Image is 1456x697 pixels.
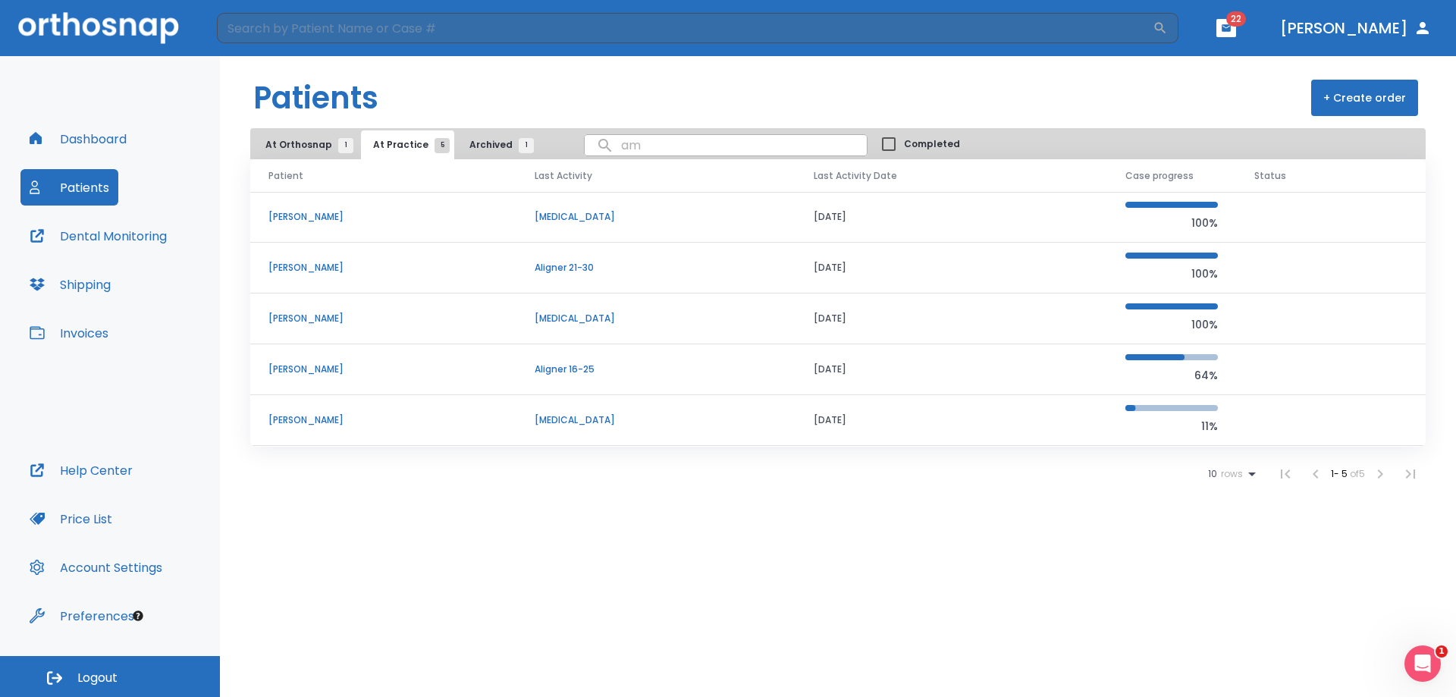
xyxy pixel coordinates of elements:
[1404,645,1441,682] iframe: Intercom live chat
[20,315,118,351] button: Invoices
[535,261,777,275] p: Aligner 21-30
[435,138,450,153] span: 5
[373,138,442,152] span: At Practice
[265,138,346,152] span: At Orthosnap
[1436,645,1448,658] span: 1
[20,452,142,488] button: Help Center
[1226,11,1246,27] span: 22
[795,344,1107,395] td: [DATE]
[20,549,171,586] button: Account Settings
[814,169,897,183] span: Last Activity Date
[268,413,498,427] p: [PERSON_NAME]
[1331,467,1350,480] span: 1 - 5
[217,13,1153,43] input: Search by Patient Name or Case #
[20,501,121,537] button: Price List
[795,395,1107,446] td: [DATE]
[338,138,353,153] span: 1
[535,363,777,376] p: Aligner 16-25
[535,413,777,427] p: [MEDICAL_DATA]
[20,266,120,303] button: Shipping
[1125,316,1218,334] p: 100%
[131,609,145,623] div: Tooltip anchor
[1125,214,1218,232] p: 100%
[585,130,867,160] input: search
[1254,169,1286,183] span: Status
[268,363,498,376] p: [PERSON_NAME]
[1125,366,1218,385] p: 64%
[268,210,498,224] p: [PERSON_NAME]
[795,192,1107,243] td: [DATE]
[795,294,1107,344] td: [DATE]
[1350,467,1365,480] span: of 5
[795,243,1107,294] td: [DATE]
[1125,417,1218,435] p: 11%
[253,130,541,159] div: tabs
[1311,80,1418,116] button: + Create order
[20,598,143,634] button: Preferences
[20,218,176,254] button: Dental Monitoring
[904,137,960,151] span: Completed
[1208,469,1217,479] span: 10
[1125,265,1218,283] p: 100%
[77,670,118,686] span: Logout
[20,169,118,206] button: Patients
[1217,469,1243,479] span: rows
[535,210,777,224] p: [MEDICAL_DATA]
[268,261,498,275] p: [PERSON_NAME]
[1274,14,1438,42] button: [PERSON_NAME]
[535,169,592,183] span: Last Activity
[253,75,378,121] h1: Patients
[268,169,303,183] span: Patient
[535,312,777,325] p: [MEDICAL_DATA]
[268,312,498,325] p: [PERSON_NAME]
[20,121,136,157] button: Dashboard
[469,138,526,152] span: Archived
[519,138,534,153] span: 1
[18,12,179,43] img: Orthosnap
[1125,169,1194,183] span: Case progress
